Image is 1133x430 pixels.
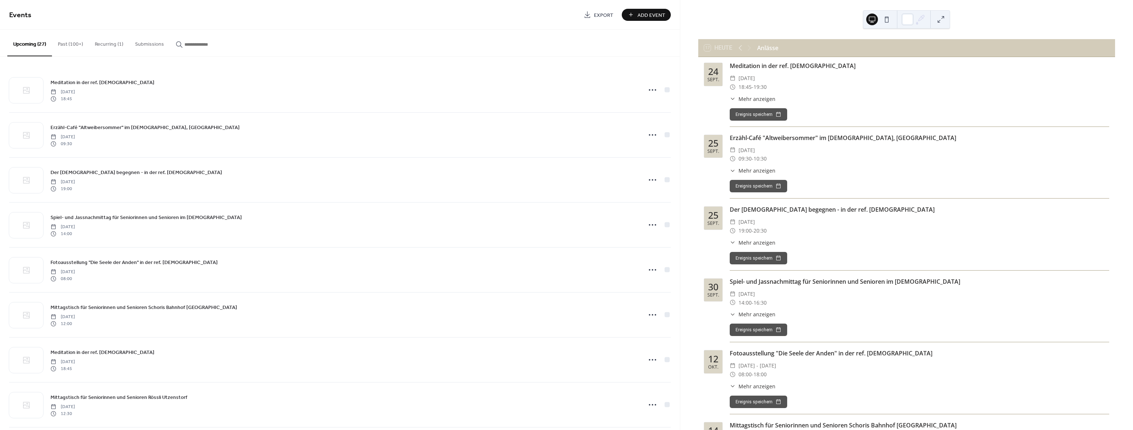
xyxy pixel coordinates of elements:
[738,167,775,174] span: Mehr anzeigen
[51,259,218,267] span: Fotoausstellung "Die Seele der Anden" in der ref. [DEMOGRAPHIC_DATA]
[51,224,75,230] span: [DATE]
[730,361,736,370] div: ​
[51,89,75,95] span: [DATE]
[738,298,752,307] span: 14:00
[51,78,154,87] a: Meditation in der ref. [DEMOGRAPHIC_DATA]
[708,282,718,291] div: 30
[9,8,31,22] span: Events
[730,61,1109,70] div: Meditation in der ref. [DEMOGRAPHIC_DATA]
[730,146,736,155] div: ​
[752,370,754,379] span: -
[707,78,719,82] div: Sept.
[730,290,736,298] div: ​
[51,359,75,365] span: [DATE]
[730,277,1109,286] div: Spiel- und Jassnachmittag für Seniorinnen und Senioren im [DEMOGRAPHIC_DATA]
[738,382,775,390] span: Mehr anzeigen
[752,226,754,235] span: -
[51,275,75,282] span: 08:00
[52,30,89,56] button: Past (100+)
[730,396,787,408] button: Ereignis speichern
[594,11,613,19] span: Export
[51,304,237,312] span: Mittagstisch für Seniorinnen und Senioren Schoris Bahnhof [GEOGRAPHIC_DATA]
[51,230,75,237] span: 14:00
[754,370,767,379] span: 18:00
[738,218,755,226] span: [DATE]
[51,95,75,102] span: 18:45
[730,154,736,163] div: ​
[738,290,755,298] span: [DATE]
[51,393,187,401] a: Mittagstisch für Seniorinnen und Senioren Rössli Utzenstorf
[730,349,1109,358] div: Fotoausstellung "Die Seele der Anden" in der ref. [DEMOGRAPHIC_DATA]
[730,298,736,307] div: ​
[129,30,170,56] button: Submissions
[622,9,671,21] button: Add Event
[757,44,778,52] div: Anlässe
[730,382,775,390] button: ​Mehr anzeigen
[730,370,736,379] div: ​
[754,154,767,163] span: 10:30
[730,239,736,246] div: ​
[754,298,767,307] span: 16:30
[51,258,218,267] a: Fotoausstellung "Die Seele der Anden" in der ref. [DEMOGRAPHIC_DATA]
[51,269,75,275] span: [DATE]
[51,314,75,320] span: [DATE]
[51,134,75,140] span: [DATE]
[730,83,736,91] div: ​
[7,30,52,56] button: Upcoming (27)
[730,167,775,174] button: ​Mehr anzeigen
[708,67,718,76] div: 24
[51,123,240,132] a: Erzähl-Café "Altweibersommer" im [DEMOGRAPHIC_DATA], [GEOGRAPHIC_DATA]
[51,410,75,417] span: 12:30
[51,404,75,410] span: [DATE]
[738,95,775,103] span: Mehr anzeigen
[89,30,129,56] button: Recurring (1)
[637,11,665,19] span: Add Event
[51,214,242,222] span: Spiel- und Jassnachmittag für Seniorinnen und Senioren im [DEMOGRAPHIC_DATA]
[738,370,752,379] span: 08:00
[51,185,75,192] span: 19:00
[51,349,154,357] span: Meditation in der ref. [DEMOGRAPHIC_DATA]
[738,310,775,318] span: Mehr anzeigen
[752,83,754,91] span: -
[730,218,736,226] div: ​
[754,226,767,235] span: 20:30
[51,124,240,132] span: Erzähl-Café "Altweibersommer" im [DEMOGRAPHIC_DATA], [GEOGRAPHIC_DATA]
[738,154,752,163] span: 09:30
[51,140,75,147] span: 09:30
[708,139,718,148] div: 25
[730,133,1109,142] div: Erzähl-Café "Altweibersommer" im [DEMOGRAPHIC_DATA], [GEOGRAPHIC_DATA]
[738,361,776,370] span: [DATE] - [DATE]
[730,324,787,336] button: Ereignis speichern
[730,167,736,174] div: ​
[752,298,754,307] span: -
[51,179,75,185] span: [DATE]
[730,382,736,390] div: ​
[738,83,752,91] span: 18:45
[738,146,755,155] span: [DATE]
[51,348,154,357] a: Meditation in der ref. [DEMOGRAPHIC_DATA]
[708,211,718,220] div: 25
[730,421,1109,430] div: Mittagstisch für Seniorinnen und Senioren Schoris Bahnhof [GEOGRAPHIC_DATA]
[708,354,718,363] div: 12
[51,394,187,401] span: Mittagstisch für Seniorinnen und Senioren Rössli Utzenstorf
[738,239,775,246] span: Mehr anzeigen
[754,83,767,91] span: 19:30
[730,95,775,103] button: ​Mehr anzeigen
[752,154,754,163] span: -
[730,310,775,318] button: ​Mehr anzeigen
[707,293,719,298] div: Sept.
[730,108,787,121] button: Ereignis speichern
[730,95,736,103] div: ​
[730,180,787,192] button: Ereignis speichern
[51,365,75,372] span: 18:45
[707,149,719,154] div: Sept.
[707,221,719,226] div: Sept.
[51,320,75,327] span: 12:00
[578,9,619,21] a: Export
[730,226,736,235] div: ​
[51,79,154,87] span: Meditation in der ref. [DEMOGRAPHIC_DATA]
[51,213,242,222] a: Spiel- und Jassnachmittag für Seniorinnen und Senioren im [DEMOGRAPHIC_DATA]
[730,205,1109,214] div: Der [DEMOGRAPHIC_DATA] begegnen - in der ref. [DEMOGRAPHIC_DATA]
[730,252,787,264] button: Ereignis speichern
